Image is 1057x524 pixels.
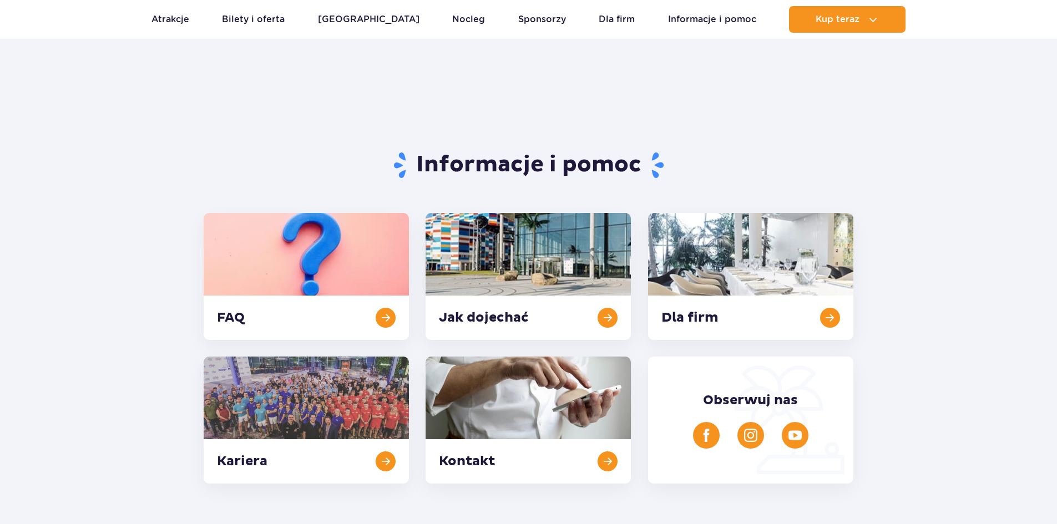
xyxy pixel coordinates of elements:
a: Nocleg [452,6,485,33]
a: [GEOGRAPHIC_DATA] [318,6,419,33]
img: Facebook [700,429,713,442]
button: Kup teraz [789,6,906,33]
a: Dla firm [599,6,635,33]
img: Instagram [744,429,757,442]
a: Sponsorzy [518,6,566,33]
a: Atrakcje [151,6,189,33]
h1: Informacje i pomoc [204,151,853,180]
a: Informacje i pomoc [668,6,756,33]
span: Kup teraz [816,14,859,24]
a: Bilety i oferta [222,6,285,33]
img: YouTube [788,429,802,442]
span: Obserwuj nas [703,392,798,409]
